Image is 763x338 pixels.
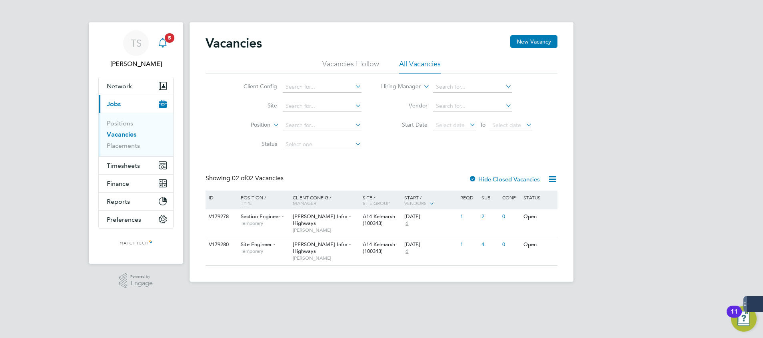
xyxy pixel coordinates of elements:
div: V179278 [207,209,235,224]
span: 5 [165,33,174,43]
li: All Vacancies [399,59,441,74]
input: Search for... [433,101,512,112]
div: Conf [500,191,521,204]
div: Open [521,237,556,252]
label: Position [224,121,270,129]
li: Vacancies I follow [322,59,379,74]
div: 1 [458,237,479,252]
button: Open Resource Center, 11 new notifications [731,306,757,332]
span: Section Engineer - [241,213,284,220]
span: To [477,119,488,130]
a: Placements [107,142,140,149]
span: Network [107,82,132,90]
span: Tim Stevenson [98,59,174,69]
label: Hide Closed Vacancies [469,175,540,183]
span: Preferences [107,216,141,223]
h2: Vacancies [206,35,262,51]
span: 6 [404,220,409,227]
div: 11 [731,312,738,322]
div: Reqd [458,191,479,204]
input: Select one [283,139,362,150]
span: 6 [404,248,409,255]
a: Go to home page [98,237,174,249]
div: 0 [500,209,521,224]
span: Timesheets [107,162,140,169]
div: Site / [361,191,403,210]
button: Timesheets [99,157,173,174]
label: Status [231,140,277,147]
div: Showing [206,174,285,183]
input: Search for... [283,101,362,112]
span: A14 Kelmarsh (100343) [363,213,395,227]
div: Sub [479,191,500,204]
div: Status [521,191,556,204]
span: Site Engineer - [241,241,275,248]
div: Start / [402,191,458,211]
span: Manager [293,200,316,206]
span: 02 of [232,174,246,182]
div: [DATE] [404,213,456,220]
nav: Main navigation [89,22,183,264]
span: [PERSON_NAME] Infra - Highways [293,241,351,254]
img: matchtech-logo-retina.png [120,237,153,249]
span: TS [131,38,142,48]
span: [PERSON_NAME] [293,255,359,261]
span: A14 Kelmarsh (100343) [363,241,395,254]
a: TS[PERSON_NAME] [98,30,174,69]
input: Search for... [283,120,362,131]
div: 2 [479,209,500,224]
span: Vendors [404,200,427,206]
button: Finance [99,175,173,192]
span: Powered by [130,273,153,280]
a: Powered byEngage [119,273,153,288]
button: New Vacancy [510,35,557,48]
div: ID [207,191,235,204]
div: Client Config / [291,191,361,210]
button: Jobs [99,95,173,113]
label: Vendor [381,102,427,109]
label: Start Date [381,121,427,128]
div: [DATE] [404,241,456,248]
button: Network [99,77,173,95]
div: 0 [500,237,521,252]
button: Reports [99,193,173,210]
span: Engage [130,280,153,287]
span: Temporary [241,220,289,227]
div: Open [521,209,556,224]
label: Hiring Manager [375,83,421,91]
span: Reports [107,198,130,205]
a: Positions [107,119,133,127]
span: Jobs [107,100,121,108]
div: Jobs [99,113,173,156]
label: Client Config [231,83,277,90]
span: Finance [107,180,129,187]
div: 4 [479,237,500,252]
span: [PERSON_NAME] [293,227,359,233]
span: Select date [436,121,465,129]
button: Preferences [99,211,173,228]
div: 1 [458,209,479,224]
input: Search for... [433,82,512,93]
div: V179280 [207,237,235,252]
span: 02 Vacancies [232,174,284,182]
span: Type [241,200,252,206]
span: Site Group [363,200,390,206]
label: Site [231,102,277,109]
input: Search for... [283,82,362,93]
div: Position / [235,191,291,210]
a: 5 [155,30,171,56]
span: Temporary [241,248,289,254]
a: Vacancies [107,131,136,138]
span: Select date [492,121,521,129]
span: [PERSON_NAME] Infra - Highways [293,213,351,227]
